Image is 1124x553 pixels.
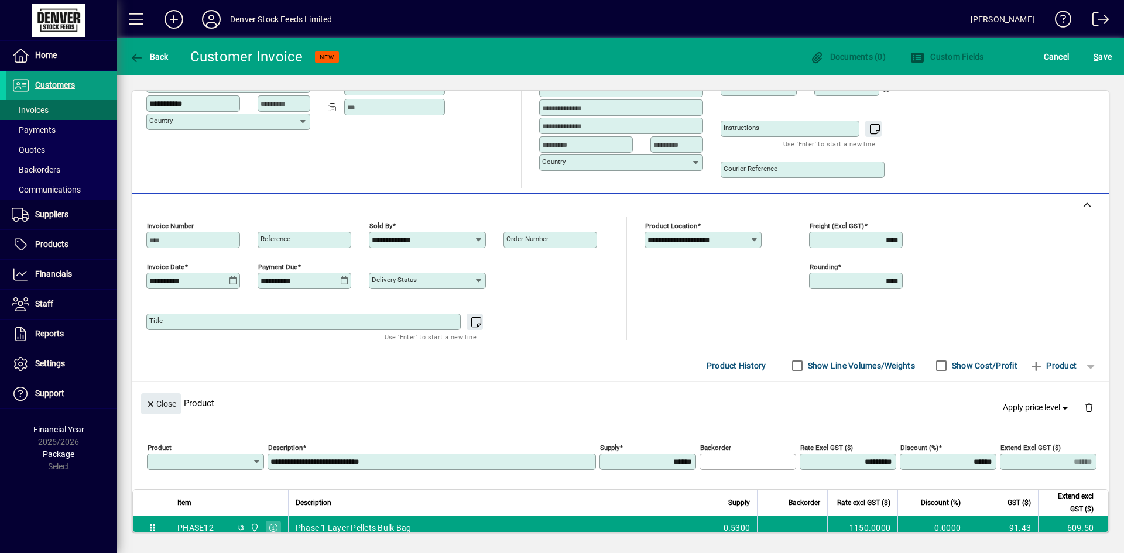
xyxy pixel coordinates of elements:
td: 91.43 [968,516,1038,540]
button: Delete [1075,393,1103,421]
button: Product [1023,355,1082,376]
a: Communications [6,180,117,200]
a: Reports [6,320,117,349]
span: GST ($) [1008,496,1031,509]
button: Cancel [1041,46,1072,67]
button: Back [126,46,172,67]
mat-label: Courier Reference [724,164,777,173]
mat-label: Discount (%) [900,444,938,452]
span: Reports [35,329,64,338]
span: Invoices [12,105,49,115]
span: S [1094,52,1098,61]
span: Backorders [12,165,60,174]
span: NEW [320,53,334,61]
span: Apply price level [1003,401,1071,414]
span: Product [1029,356,1077,375]
span: Support [35,389,64,398]
a: Quotes [6,140,117,160]
button: Documents (0) [807,46,889,67]
a: Financials [6,260,117,289]
mat-label: Description [268,444,303,452]
app-page-header-button: Delete [1075,402,1103,413]
mat-label: Rate excl GST ($) [800,444,853,452]
a: Payments [6,120,117,140]
mat-label: Instructions [724,123,759,132]
a: Logout [1084,2,1109,40]
span: Suppliers [35,209,68,219]
span: Staff [35,299,53,308]
span: Product History [707,356,766,375]
div: Denver Stock Feeds Limited [230,10,333,29]
mat-hint: Use 'Enter' to start a new line [385,330,477,344]
a: Home [6,41,117,70]
mat-label: Country [542,157,566,166]
div: Customer Invoice [190,47,303,66]
span: Home [35,50,57,60]
button: Custom Fields [907,46,987,67]
mat-label: Rounding [810,263,838,271]
span: Extend excl GST ($) [1046,490,1094,516]
mat-label: Sold by [369,222,392,230]
span: ave [1094,47,1112,66]
span: Close [146,394,176,414]
div: [PERSON_NAME] [971,10,1034,29]
app-page-header-button: Close [138,398,184,408]
a: Products [6,230,117,259]
span: Cancel [1044,47,1070,66]
mat-label: Order number [506,235,549,243]
span: Custom Fields [910,52,984,61]
mat-label: Invoice date [147,263,184,271]
mat-label: Reference [261,235,290,243]
mat-label: Freight (excl GST) [810,222,864,230]
span: Backorder [789,496,820,509]
button: Profile [193,9,230,30]
div: PHASE12 [177,522,214,534]
span: Back [129,52,169,61]
mat-label: Product [148,444,172,452]
span: DENVER STOCKFEEDS LTD [247,521,261,534]
mat-label: Country [149,116,173,125]
mat-label: Supply [600,444,619,452]
span: Financial Year [33,425,84,434]
mat-label: Payment due [258,263,297,271]
span: Item [177,496,191,509]
span: Phase 1 Layer Pellets Bulk Bag [296,522,412,534]
a: Staff [6,290,117,319]
button: Save [1091,46,1115,67]
mat-label: Invoice number [147,222,194,230]
span: Payments [12,125,56,135]
mat-label: Title [149,317,163,325]
span: Package [43,449,74,459]
mat-label: Delivery status [372,276,417,284]
mat-label: Extend excl GST ($) [1000,444,1061,452]
button: Apply price level [998,397,1075,418]
label: Show Cost/Profit [950,360,1017,372]
span: Settings [35,359,65,368]
button: Add [155,9,193,30]
a: Suppliers [6,200,117,229]
a: Invoices [6,100,117,120]
div: Product [132,382,1109,424]
span: Description [296,496,331,509]
span: Supply [728,496,750,509]
button: Product History [702,355,771,376]
span: Products [35,239,68,249]
mat-label: Product location [645,222,697,230]
a: Support [6,379,117,408]
td: 609.50 [1038,516,1108,540]
mat-hint: Use 'Enter' to start a new line [783,137,875,150]
button: Close [141,393,181,414]
span: Quotes [12,145,45,154]
app-page-header-button: Back [117,46,181,67]
span: Rate excl GST ($) [837,496,890,509]
span: Customers [35,80,75,90]
span: Discount (%) [921,496,961,509]
a: Settings [6,349,117,379]
label: Show Line Volumes/Weights [806,360,915,372]
span: Communications [12,185,81,194]
div: 1150.0000 [835,522,890,534]
a: Knowledge Base [1046,2,1072,40]
a: Backorders [6,160,117,180]
td: 0.0000 [897,516,968,540]
span: Financials [35,269,72,279]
